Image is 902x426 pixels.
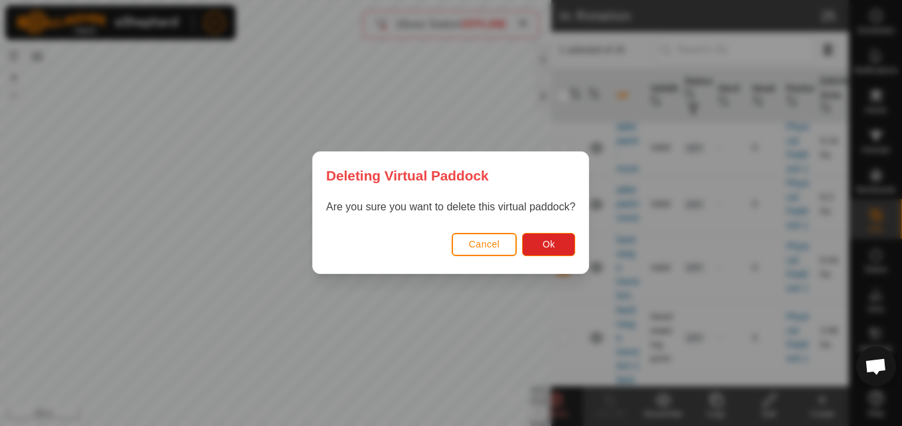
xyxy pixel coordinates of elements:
span: Ok [543,240,555,250]
p: Are you sure you want to delete this virtual paddock? [326,200,575,216]
span: Cancel [469,240,500,250]
button: Cancel [452,233,517,256]
div: Open chat [856,346,896,386]
button: Ok [523,233,576,256]
span: Deleting Virtual Paddock [326,165,489,186]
